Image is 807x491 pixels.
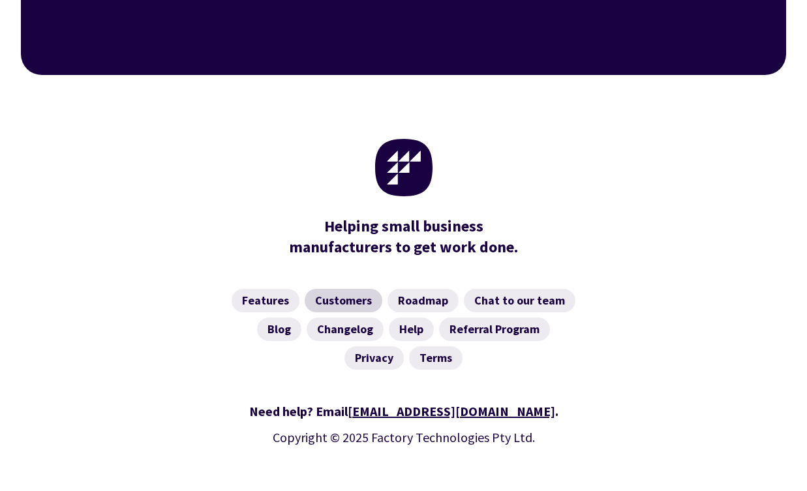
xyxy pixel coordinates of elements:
[742,428,807,491] iframe: Chat Widget
[348,403,555,419] a: [EMAIL_ADDRESS][DOMAIN_NAME]
[389,318,434,341] a: Help
[409,346,463,370] a: Terms
[37,427,770,448] p: Copyright © 2025 Factory Technologies Pty Ltd.
[305,289,382,312] a: Customers
[283,216,525,258] div: manufacturers to get work done.
[344,346,404,370] a: Privacy
[388,289,459,312] a: Roadmap
[307,318,384,341] a: Changelog
[324,216,483,237] mark: Helping small business
[257,318,301,341] a: Blog
[232,289,299,312] a: Features
[37,289,770,370] nav: Footer Navigation
[37,401,770,422] div: Need help? Email .
[439,318,550,341] a: Referral Program
[464,289,575,312] a: Chat to our team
